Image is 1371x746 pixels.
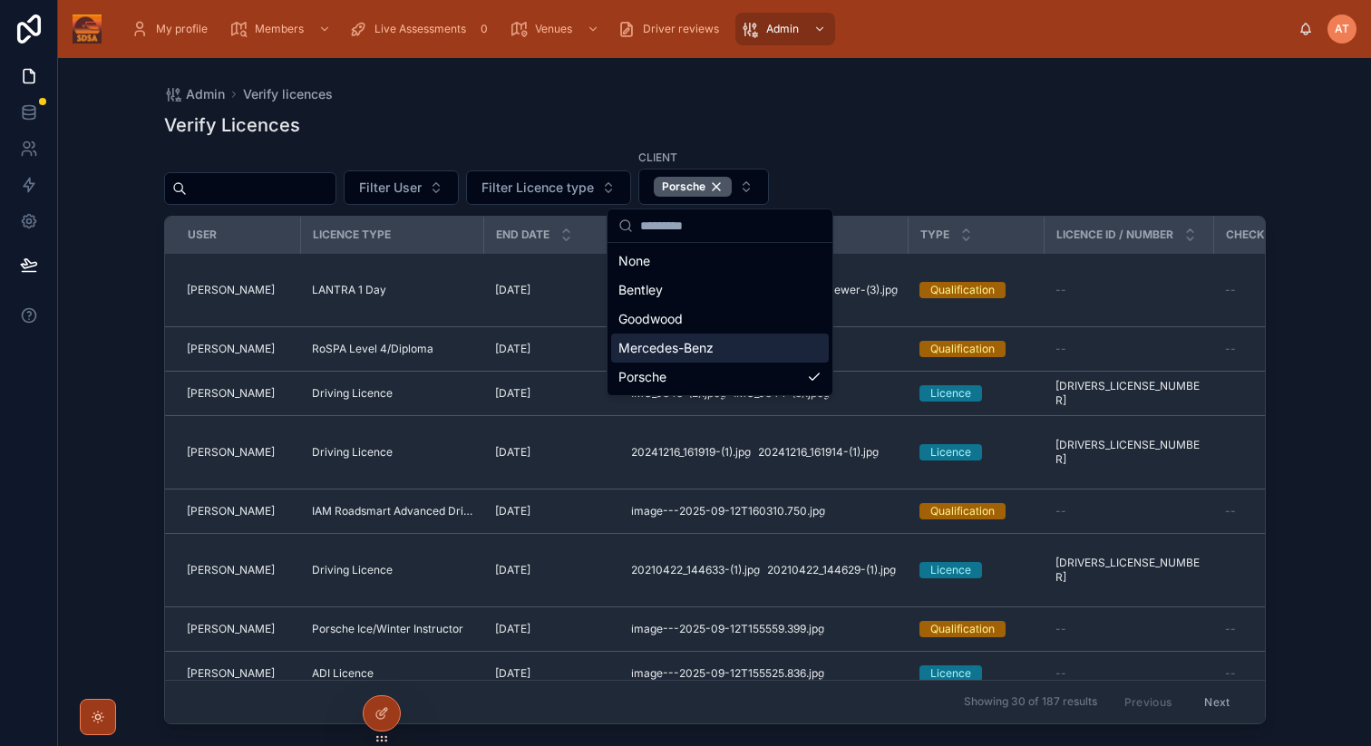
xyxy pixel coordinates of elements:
[187,622,290,636] a: [PERSON_NAME]
[654,177,732,197] button: Unselect 2
[618,339,714,357] span: Mercedes-Benz
[643,22,719,36] span: Driver reviews
[930,621,995,637] div: Qualification
[495,622,609,636] a: [DATE]
[758,445,861,460] span: 20241216_161914-(1)
[767,563,878,577] span: 20210422_144629-(1)
[1055,438,1203,467] a: [DRIVERS_LICENSE_NUMBER]
[618,281,663,299] span: Bentley
[919,444,1034,460] a: Licence
[312,342,433,356] span: RoSPA Level 4/Diploma
[1055,504,1066,518] span: --
[735,13,835,45] a: Admin
[374,22,466,36] span: Live Assessments
[466,170,631,205] button: Select Button
[187,622,275,636] span: [PERSON_NAME]
[930,282,995,298] div: Qualification
[156,22,208,36] span: My profile
[1225,666,1339,681] a: --
[495,386,609,401] a: [DATE]
[187,666,275,681] span: [PERSON_NAME]
[631,445,898,460] a: 20241216_161919-(1).jpg20241216_161914-(1).jpg
[188,228,217,242] span: User
[187,563,275,577] span: [PERSON_NAME]
[631,563,898,577] a: 20210422_144633-(1).jpg20210422_144629-(1).jpg
[1055,342,1066,356] span: --
[1055,504,1203,518] a: --
[495,283,609,297] a: [DATE]
[631,504,807,518] span: image---2025-09-12T160310.750
[1055,342,1203,356] a: --
[164,85,225,103] a: Admin
[919,341,1034,357] a: Qualification
[187,445,290,460] a: [PERSON_NAME]
[1225,504,1339,518] a: --
[495,342,609,356] a: [DATE]
[187,386,275,401] span: [PERSON_NAME]
[125,13,220,45] a: My profile
[312,622,463,636] span: Porsche Ice/Winter Instructor
[1055,379,1203,408] a: [DRIVERS_LICENSE_NUMBER]
[806,666,824,681] span: .jpg
[1191,688,1242,716] button: Next
[766,22,799,36] span: Admin
[186,85,225,103] span: Admin
[1056,228,1173,242] span: Licence ID / Number
[312,563,473,577] a: Driving Licence
[1055,622,1066,636] span: --
[631,666,806,681] span: image---2025-09-12T155525.836
[878,563,896,577] span: .jpg
[919,665,1034,682] a: Licence
[187,342,275,356] span: [PERSON_NAME]
[255,22,304,36] span: Members
[312,283,386,297] span: LANTRA 1 Day
[495,445,530,460] span: [DATE]
[312,445,393,460] span: Driving Licence
[1335,22,1349,36] span: AT
[861,445,879,460] span: .jpg
[920,228,949,242] span: Type
[535,22,572,36] span: Venues
[919,621,1034,637] a: Qualification
[618,368,666,386] span: Porsche
[1225,622,1236,636] span: --
[187,342,290,356] a: [PERSON_NAME]
[312,504,473,518] a: IAM Roadsmart Advanced Driver
[1226,228,1298,242] span: Check code
[880,283,898,297] span: .jpg
[495,666,609,681] a: [DATE]
[1225,283,1339,297] a: --
[631,666,898,681] a: image---2025-09-12T155525.836.jpg
[187,386,290,401] a: [PERSON_NAME]
[495,563,530,577] span: [DATE]
[312,386,393,401] span: Driving Licence
[187,563,290,577] a: [PERSON_NAME]
[618,310,683,328] span: Goodwood
[116,9,1298,49] div: scrollable content
[612,13,732,45] a: Driver reviews
[1225,504,1236,518] span: --
[187,283,275,297] span: [PERSON_NAME]
[495,504,609,518] a: [DATE]
[919,503,1034,519] a: Qualification
[919,282,1034,298] a: Qualification
[631,622,806,636] span: image---2025-09-12T155559.399
[930,444,971,460] div: Licence
[742,563,760,577] span: .jpg
[481,179,594,197] span: Filter Licence type
[1225,283,1236,297] span: --
[312,445,473,460] a: Driving Licence
[631,504,898,518] a: image---2025-09-12T160310.750.jpg
[631,445,733,460] span: 20241216_161919-(1)
[359,179,422,197] span: Filter User
[1225,342,1339,356] a: --
[1055,556,1203,585] a: [DRIVERS_LICENSE_NUMBER]
[312,342,473,356] a: RoSPA Level 4/Diploma
[930,385,971,402] div: Licence
[312,622,473,636] a: Porsche Ice/Winter Instructor
[662,179,705,194] span: Porsche
[243,85,333,103] span: Verify licences
[807,504,825,518] span: .jpg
